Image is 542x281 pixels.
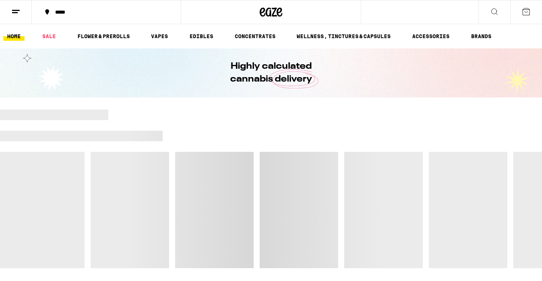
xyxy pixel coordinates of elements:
[147,32,172,41] a: VAPES
[38,32,60,41] a: SALE
[3,32,25,41] a: HOME
[231,32,279,41] a: CONCENTRATES
[209,60,333,86] h1: Highly calculated cannabis delivery
[74,32,134,41] a: FLOWER & PREROLLS
[408,32,453,41] a: ACCESSORIES
[467,32,495,41] button: BRANDS
[186,32,217,41] a: EDIBLES
[293,32,394,41] a: WELLNESS, TINCTURES & CAPSULES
